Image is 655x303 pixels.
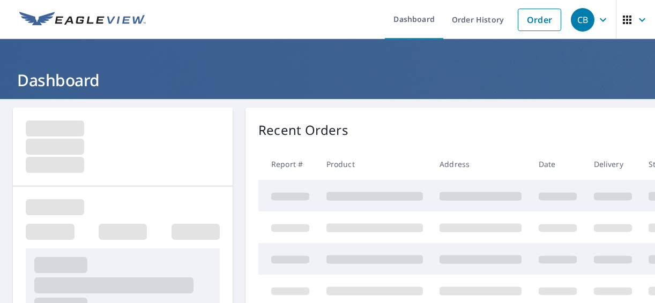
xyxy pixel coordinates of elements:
p: Recent Orders [258,120,348,140]
h1: Dashboard [13,69,642,91]
th: Date [530,148,585,180]
th: Report # [258,148,318,180]
th: Delivery [585,148,641,180]
th: Address [431,148,530,180]
a: Order [518,9,561,31]
img: EV Logo [19,12,146,28]
div: CB [571,8,594,32]
th: Product [318,148,431,180]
